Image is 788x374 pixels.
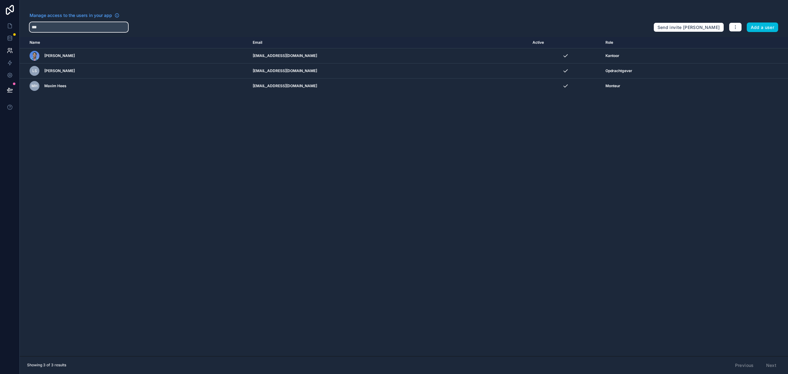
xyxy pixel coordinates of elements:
div: scrollable content [20,37,788,356]
button: Add a user [747,22,778,32]
span: Kantoor [605,53,619,58]
td: [EMAIL_ADDRESS][DOMAIN_NAME] [249,63,529,79]
span: Showing 3 of 3 results [27,363,66,368]
th: Email [249,37,529,48]
span: [PERSON_NAME] [44,53,75,58]
td: [EMAIL_ADDRESS][DOMAIN_NAME] [249,79,529,94]
span: Manage access to the users in your app [30,12,112,18]
span: Maxim Hees [44,83,66,88]
th: Role [602,37,735,48]
span: Monteur [605,83,620,88]
th: Active [529,37,602,48]
button: Send invite [PERSON_NAME] [653,22,724,32]
span: Opdrachtgever [605,68,632,73]
th: Name [20,37,249,48]
a: Manage access to the users in your app [30,12,119,18]
span: [PERSON_NAME] [44,68,75,73]
span: MH [31,83,38,88]
span: LS [32,68,37,73]
td: [EMAIL_ADDRESS][DOMAIN_NAME] [249,48,529,63]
